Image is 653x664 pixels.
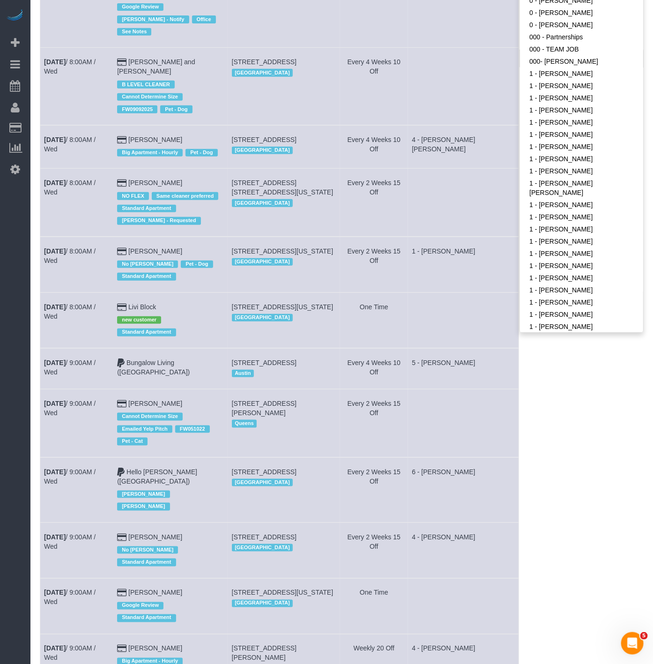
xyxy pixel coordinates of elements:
[117,559,176,566] span: Standard Apartment
[520,67,643,80] a: 1 - [PERSON_NAME]
[520,141,643,153] a: 1 - [PERSON_NAME]
[340,457,408,522] td: Frequency
[6,9,24,22] img: Automaid Logo
[520,104,643,116] a: 1 - [PERSON_NAME]
[44,303,66,311] b: [DATE]
[232,247,334,255] span: [STREET_ADDRESS][US_STATE]
[117,192,149,200] span: NO FLEX
[520,223,643,235] a: 1 - [PERSON_NAME]
[44,468,66,476] b: [DATE]
[408,169,519,237] td: Assigned to
[232,418,336,430] div: Location
[232,256,336,268] div: Location
[520,92,643,104] a: 1 - [PERSON_NAME]
[520,43,643,55] a: 000 - TEAM JOB
[113,389,228,457] td: Customer
[44,58,66,66] b: [DATE]
[117,149,183,157] span: Big Apartment - Hourly
[128,303,156,311] a: Livi Block
[520,308,643,321] a: 1 - [PERSON_NAME]
[40,292,113,348] td: Schedule date
[152,192,218,200] span: Same cleaner preferred
[232,645,297,662] span: [STREET_ADDRESS][PERSON_NAME]
[640,632,648,640] span: 5
[117,81,174,88] span: B LEVEL CLEANER
[520,128,643,141] a: 1 - [PERSON_NAME]
[340,237,408,292] td: Frequency
[520,7,643,19] a: 0 - [PERSON_NAME]
[113,522,228,578] td: Customer
[117,602,163,610] span: Google Review
[117,546,178,554] span: No [PERSON_NAME]
[232,67,336,79] div: Location
[40,237,113,292] td: Schedule date
[408,348,519,389] td: Assigned to
[117,273,176,280] span: Standard Apartment
[117,93,183,101] span: Cannot Determine Size
[117,590,126,597] i: Credit Card Payment
[232,314,293,321] span: [GEOGRAPHIC_DATA]
[408,125,519,168] td: Assigned to
[44,645,66,652] b: [DATE]
[117,105,157,113] span: FW09092025
[113,48,228,125] td: Customer
[117,469,125,476] i: Paypal
[44,400,66,407] b: [DATE]
[520,260,643,272] a: 1 - [PERSON_NAME]
[40,48,113,125] td: Schedule date
[117,28,151,36] span: See Notes
[520,211,643,223] a: 1 - [PERSON_NAME]
[228,292,340,348] td: Service location
[40,125,113,168] td: Schedule date
[128,589,182,597] a: [PERSON_NAME]
[44,136,96,153] a: [DATE]/ 8:00AM / Wed
[228,125,340,168] td: Service location
[113,169,228,237] td: Customer
[117,438,148,445] span: Pet - Cat
[117,360,125,366] i: Paypal
[520,247,643,260] a: 1 - [PERSON_NAME]
[340,348,408,389] td: Frequency
[117,205,176,212] span: Standard Apartment
[44,136,66,143] b: [DATE]
[340,578,408,634] td: Frequency
[408,457,519,522] td: Assigned to
[520,165,643,177] a: 1 - [PERSON_NAME]
[44,179,96,196] a: [DATE]/ 8:00AM / Wed
[520,321,643,333] a: 1 - [PERSON_NAME]
[232,542,336,554] div: Location
[44,533,96,550] a: [DATE]/ 9:00AM / Wed
[408,522,519,578] td: Assigned to
[117,413,183,420] span: Cannot Determine Size
[228,237,340,292] td: Service location
[40,348,113,389] td: Schedule date
[232,199,293,207] span: [GEOGRAPHIC_DATA]
[186,149,217,157] span: Pet - Dog
[44,589,66,597] b: [DATE]
[117,614,176,622] span: Standard Apartment
[232,58,297,66] span: [STREET_ADDRESS]
[117,304,126,311] i: Credit Card Payment
[520,284,643,296] a: 1 - [PERSON_NAME]
[232,69,293,76] span: [GEOGRAPHIC_DATA]
[113,578,228,634] td: Customer
[181,261,213,268] span: Pet - Dog
[232,312,336,324] div: Location
[520,116,643,128] a: 1 - [PERSON_NAME]
[340,48,408,125] td: Frequency
[128,247,182,255] a: [PERSON_NAME]
[113,125,228,168] td: Customer
[232,477,336,489] div: Location
[340,292,408,348] td: Frequency
[128,645,182,652] a: [PERSON_NAME]
[117,491,170,498] span: [PERSON_NAME]
[232,303,334,311] span: [STREET_ADDRESS][US_STATE]
[40,389,113,457] td: Schedule date
[117,468,197,485] a: Hello [PERSON_NAME] ([GEOGRAPHIC_DATA])
[232,258,293,266] span: [GEOGRAPHIC_DATA]
[117,59,126,66] i: Credit Card Payment
[44,247,66,255] b: [DATE]
[408,578,519,634] td: Assigned to
[117,401,126,407] i: Credit Card Payment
